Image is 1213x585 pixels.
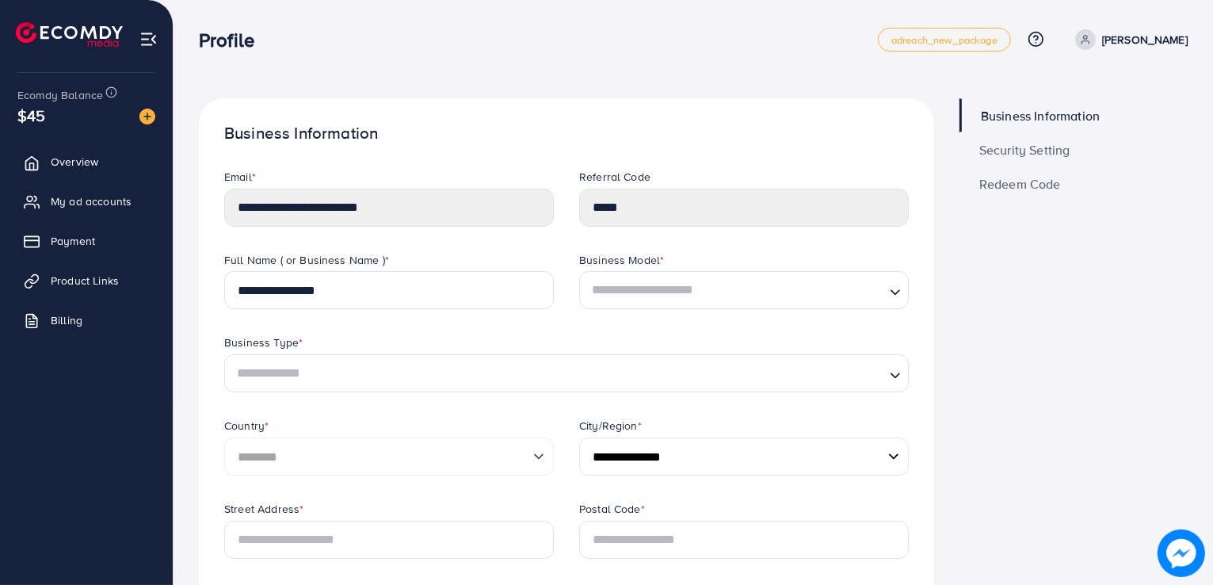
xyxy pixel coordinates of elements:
[224,354,909,392] div: Search for option
[224,335,303,350] label: Business Type
[16,22,123,47] img: logo
[878,28,1011,52] a: adreach_new_package
[979,143,1070,156] span: Security Setting
[12,146,161,178] a: Overview
[586,276,883,305] input: Search for option
[17,104,45,127] span: $45
[891,35,997,45] span: adreach_new_package
[51,273,119,289] span: Product Links
[224,169,256,185] label: Email
[979,178,1061,190] span: Redeem Code
[12,304,161,336] a: Billing
[12,225,161,257] a: Payment
[579,271,909,309] div: Search for option
[12,185,161,217] a: My ad accounts
[139,30,158,48] img: menu
[51,312,82,328] span: Billing
[224,501,303,517] label: Street Address
[224,418,269,434] label: Country
[139,109,155,124] img: image
[51,233,95,249] span: Payment
[1102,30,1188,49] p: [PERSON_NAME]
[1158,530,1205,577] img: image
[579,169,650,185] label: Referral Code
[579,252,664,268] label: Business Model
[1069,29,1188,50] a: [PERSON_NAME]
[579,501,645,517] label: Postal Code
[199,29,267,52] h3: Profile
[224,124,909,143] h1: Business Information
[579,418,642,434] label: City/Region
[981,109,1100,122] span: Business Information
[17,87,103,103] span: Ecomdy Balance
[12,265,161,296] a: Product Links
[51,193,132,209] span: My ad accounts
[231,359,883,388] input: Search for option
[51,154,98,170] span: Overview
[224,252,389,268] label: Full Name ( or Business Name )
